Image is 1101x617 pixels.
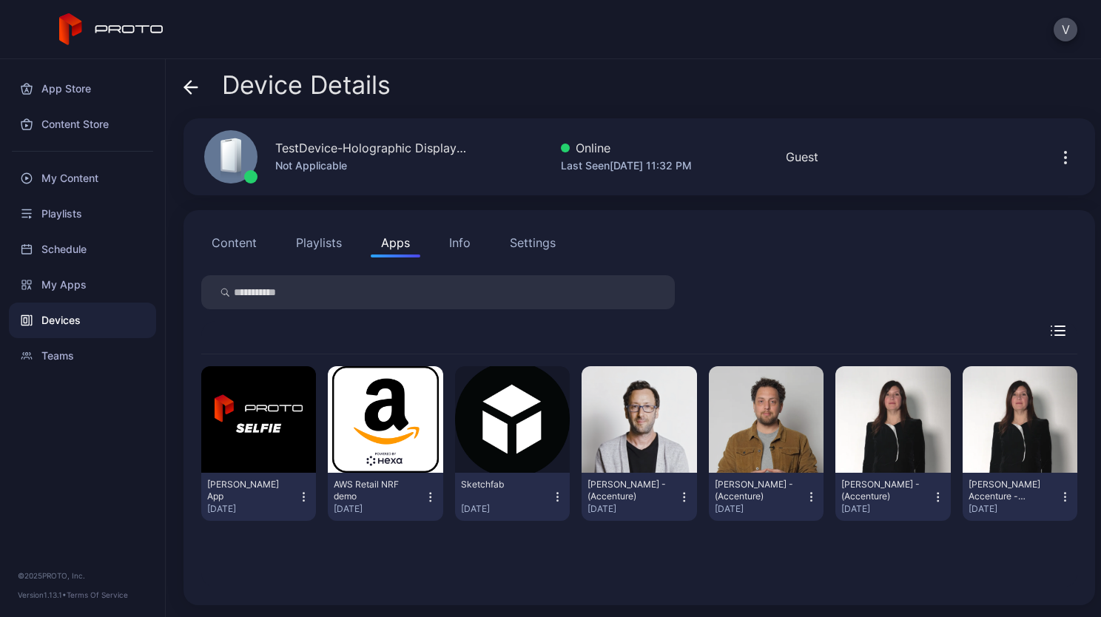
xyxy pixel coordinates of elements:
div: [DATE] [207,503,297,515]
a: Terms Of Service [67,590,128,599]
div: David Nussbaum - (Accenture) [587,479,669,502]
button: Content [201,228,267,257]
div: Not Applicable [275,157,468,175]
button: Info [439,228,481,257]
button: Settings [499,228,566,257]
button: AWS Retail NRF demo[DATE] [334,479,437,515]
div: [DATE] [969,503,1059,515]
button: [PERSON_NAME] - (Accenture)[DATE] [841,479,944,515]
button: Apps [371,228,420,257]
button: [PERSON_NAME] - (Accenture)[DATE] [587,479,690,515]
button: Sketchfab[DATE] [461,479,564,515]
a: Playlists [9,196,156,232]
a: Content Store [9,107,156,142]
div: Sketchfab [461,479,542,490]
div: AWS Retail NRF demo [334,479,415,502]
div: David Selfie App [207,479,289,502]
div: TestDevice-Holographic Display-[GEOGRAPHIC_DATA]-500West-Showcase [275,139,468,157]
div: © 2025 PROTO, Inc. [18,570,147,581]
div: Raffi K - (Accenture) [715,479,796,502]
a: My Content [9,161,156,196]
button: [PERSON_NAME] - (Accenture)[DATE] [715,479,818,515]
div: [DATE] [587,503,678,515]
div: Online [561,139,692,157]
button: Playlists [286,228,352,257]
div: Last Seen [DATE] 11:32 PM [561,157,692,175]
div: [DATE] [715,503,805,515]
div: Mair Accenture - (Accenture) [969,479,1050,502]
span: Device Details [222,71,391,99]
div: Mair - (Accenture) [841,479,923,502]
a: Schedule [9,232,156,267]
div: Settings [510,234,556,252]
div: [DATE] [334,503,424,515]
div: [DATE] [841,503,932,515]
a: App Store [9,71,156,107]
span: Version 1.13.1 • [18,590,67,599]
a: Teams [9,338,156,374]
div: [DATE] [461,503,551,515]
button: V [1054,18,1077,41]
div: Info [449,234,471,252]
a: My Apps [9,267,156,303]
button: [PERSON_NAME] App[DATE] [207,479,310,515]
a: Devices [9,303,156,338]
button: [PERSON_NAME] Accenture - (Accenture)[DATE] [969,479,1071,515]
div: Guest [786,148,818,166]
